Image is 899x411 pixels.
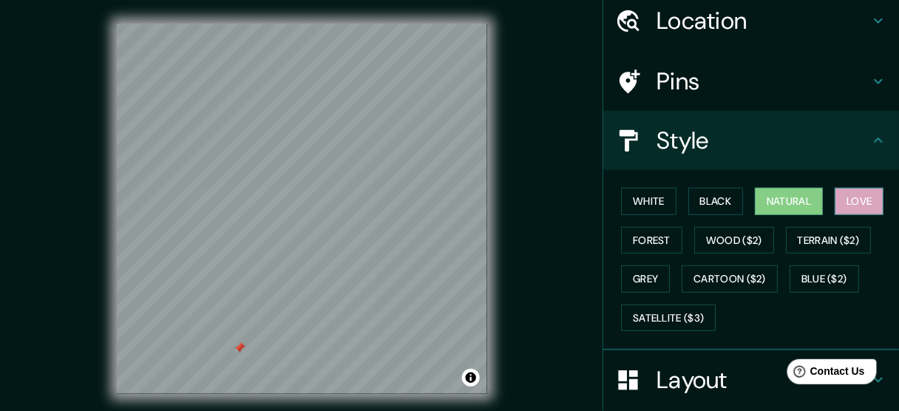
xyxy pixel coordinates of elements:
[767,353,883,395] iframe: Help widget launcher
[621,227,682,254] button: Forest
[835,188,883,215] button: Love
[694,227,774,254] button: Wood ($2)
[790,265,859,293] button: Blue ($2)
[657,6,869,35] h4: Location
[657,126,869,155] h4: Style
[603,350,899,410] div: Layout
[621,305,716,332] button: Satellite ($3)
[688,188,744,215] button: Black
[621,188,676,215] button: White
[786,227,872,254] button: Terrain ($2)
[682,265,778,293] button: Cartoon ($2)
[755,188,823,215] button: Natural
[603,111,899,170] div: Style
[621,265,670,293] button: Grey
[117,24,487,394] canvas: Map
[603,52,899,111] div: Pins
[657,365,869,395] h4: Layout
[462,369,480,387] button: Toggle attribution
[657,67,869,96] h4: Pins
